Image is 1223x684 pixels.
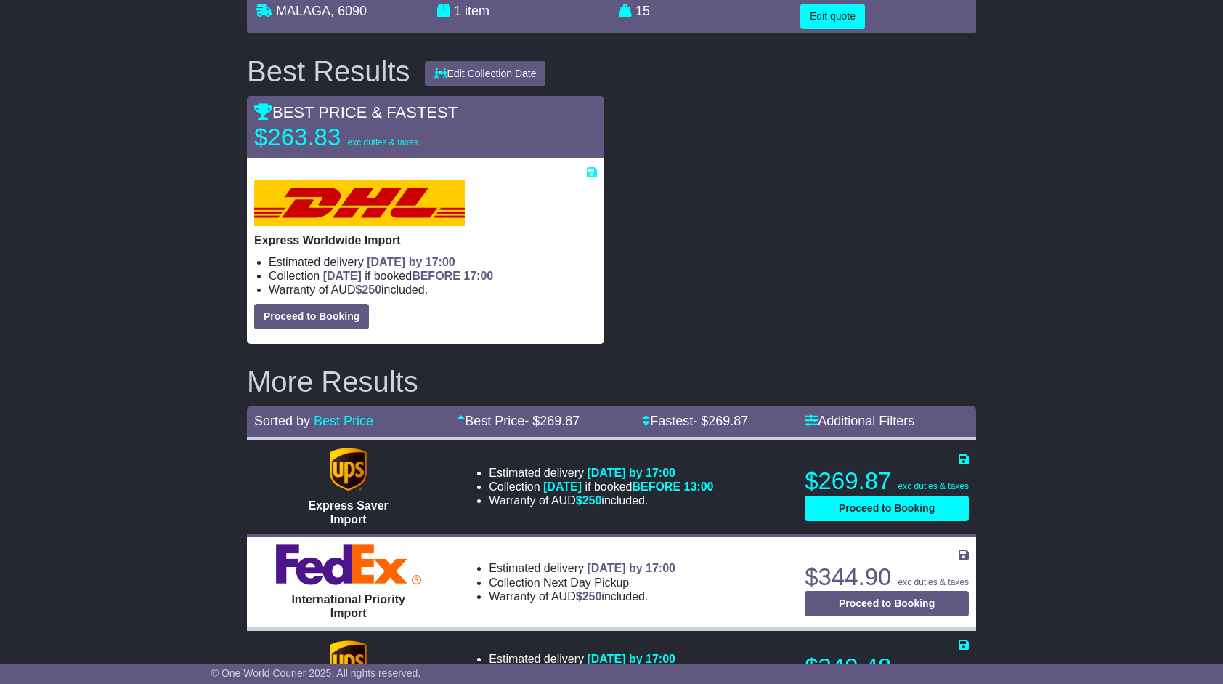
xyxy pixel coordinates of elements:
[367,256,455,268] span: [DATE] by 17:00
[805,496,969,521] button: Proceed to Booking
[254,103,458,121] span: BEST PRICE & FASTEST
[425,61,546,86] button: Edit Collection Date
[276,544,421,585] img: FedEx Express: International Priority Import
[454,4,461,18] span: 1
[254,233,597,247] p: Express Worldwide Import
[805,591,969,616] button: Proceed to Booking
[898,577,969,587] span: exc duties & taxes
[211,667,421,679] span: © One World Courier 2025. All rights reserved.
[269,255,597,269] li: Estimated delivery
[412,270,460,282] span: BEFORE
[489,590,675,603] li: Warranty of AUD included.
[576,494,602,507] span: $
[805,467,969,496] p: $269.87
[355,283,381,296] span: $
[276,4,330,18] span: MALAGA
[587,653,675,665] span: [DATE] by 17:00
[254,414,310,428] span: Sorted by
[362,283,381,296] span: 250
[347,137,418,148] span: exc duties & taxes
[587,562,675,574] span: [DATE] by 17:00
[269,283,597,297] li: Warranty of AUD included.
[323,270,493,282] span: if booked
[330,4,367,18] span: , 6090
[805,563,969,592] p: $344.90
[642,414,748,428] a: Fastest- $269.87
[254,123,436,152] p: $263.83
[330,448,366,491] img: UPS (new): Express Saver Import
[693,414,748,428] span: - $
[463,270,493,282] span: 17:00
[543,480,582,493] span: [DATE]
[582,494,602,507] span: 250
[524,414,580,428] span: - $
[635,4,650,18] span: 15
[330,640,366,684] img: UPS (new): Expedited Import
[457,414,580,428] a: Best Price- $269.87
[489,561,675,575] li: Estimated delivery
[465,4,489,18] span: item
[898,481,969,491] span: exc duties & taxes
[254,304,369,329] button: Proceed to Booking
[308,499,388,526] span: Express Saver Import
[684,480,714,493] span: 13:00
[489,576,675,590] li: Collection
[587,467,675,479] span: [DATE] by 17:00
[489,466,713,480] li: Estimated delivery
[805,414,914,428] a: Additional Filters
[489,494,713,507] li: Warranty of AUD included.
[240,55,418,87] div: Best Results
[800,4,865,29] button: Edit quote
[708,414,748,428] span: 269.87
[576,590,602,603] span: $
[540,414,580,428] span: 269.87
[291,593,405,619] span: International Priority Import
[632,480,680,493] span: BEFORE
[582,590,602,603] span: 250
[543,480,713,493] span: if booked
[247,366,976,398] h2: More Results
[543,576,629,589] span: Next Day Pickup
[805,653,969,682] p: $349.48
[489,652,713,666] li: Estimated delivery
[323,270,362,282] span: [DATE]
[489,480,713,494] li: Collection
[314,414,373,428] a: Best Price
[254,180,465,226] img: DHL: Express Worldwide Import
[269,269,597,283] li: Collection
